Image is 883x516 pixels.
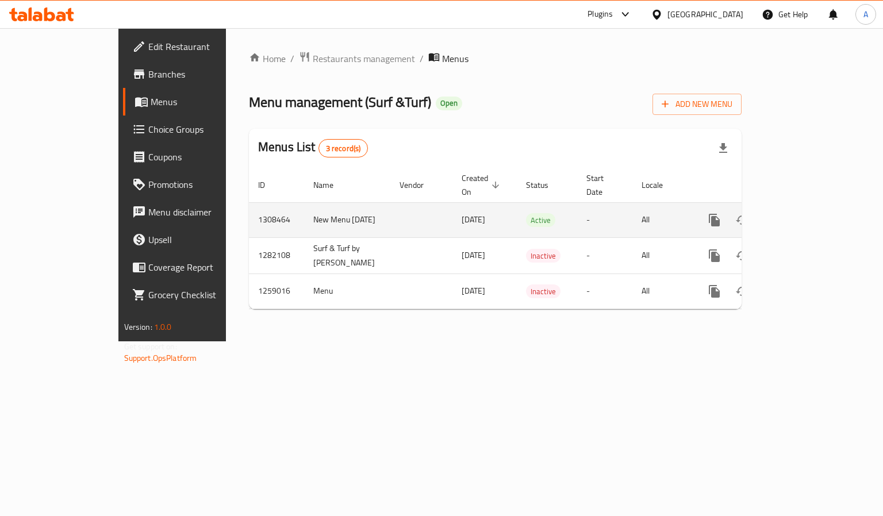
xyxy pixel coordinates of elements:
[709,134,737,162] div: Export file
[123,115,266,143] a: Choice Groups
[299,51,415,66] a: Restaurants management
[701,278,728,305] button: more
[462,171,503,199] span: Created On
[577,202,632,237] td: -
[148,288,257,302] span: Grocery Checklist
[123,60,266,88] a: Branches
[462,248,485,263] span: [DATE]
[148,178,257,191] span: Promotions
[588,7,613,21] div: Plugins
[667,8,743,21] div: [GEOGRAPHIC_DATA]
[148,233,257,247] span: Upsell
[318,139,368,157] div: Total records count
[701,242,728,269] button: more
[290,52,294,66] li: /
[526,284,560,298] div: Inactive
[442,52,469,66] span: Menus
[148,150,257,164] span: Coupons
[642,178,678,192] span: Locale
[123,88,266,115] a: Menus
[249,51,742,66] nav: breadcrumb
[249,202,304,237] td: 1308464
[701,206,728,234] button: more
[632,202,692,237] td: All
[692,168,820,203] th: Actions
[586,171,619,199] span: Start Date
[400,178,439,192] span: Vendor
[526,213,555,227] div: Active
[436,98,462,108] span: Open
[304,274,390,309] td: Menu
[632,237,692,274] td: All
[577,237,632,274] td: -
[632,274,692,309] td: All
[258,178,280,192] span: ID
[462,283,485,298] span: [DATE]
[577,274,632,309] td: -
[148,122,257,136] span: Choice Groups
[123,33,266,60] a: Edit Restaurant
[313,52,415,66] span: Restaurants management
[728,242,756,269] button: Change Status
[249,168,820,309] table: enhanced table
[148,67,257,81] span: Branches
[154,319,172,334] span: 1.0.0
[462,212,485,227] span: [DATE]
[304,237,390,274] td: Surf & Turf by [PERSON_NAME]
[313,178,348,192] span: Name
[123,171,266,198] a: Promotions
[319,143,368,154] span: 3 record(s)
[148,40,257,53] span: Edit Restaurant
[258,138,368,157] h2: Menus List
[123,198,266,226] a: Menu disclaimer
[863,8,868,21] span: A
[124,351,197,365] a: Support.OpsPlatform
[526,178,563,192] span: Status
[249,237,304,274] td: 1282108
[304,202,390,237] td: New Menu [DATE]
[148,205,257,219] span: Menu disclaimer
[526,285,560,298] span: Inactive
[123,226,266,253] a: Upsell
[436,97,462,110] div: Open
[728,278,756,305] button: Change Status
[148,260,257,274] span: Coverage Report
[124,319,152,334] span: Version:
[420,52,424,66] li: /
[249,52,286,66] a: Home
[526,214,555,227] span: Active
[526,249,560,263] span: Inactive
[652,94,742,115] button: Add New Menu
[123,281,266,309] a: Grocery Checklist
[124,339,177,354] span: Get support on:
[151,95,257,109] span: Menus
[249,274,304,309] td: 1259016
[249,89,431,115] span: Menu management ( Surf &Turf )
[123,143,266,171] a: Coupons
[662,97,732,111] span: Add New Menu
[123,253,266,281] a: Coverage Report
